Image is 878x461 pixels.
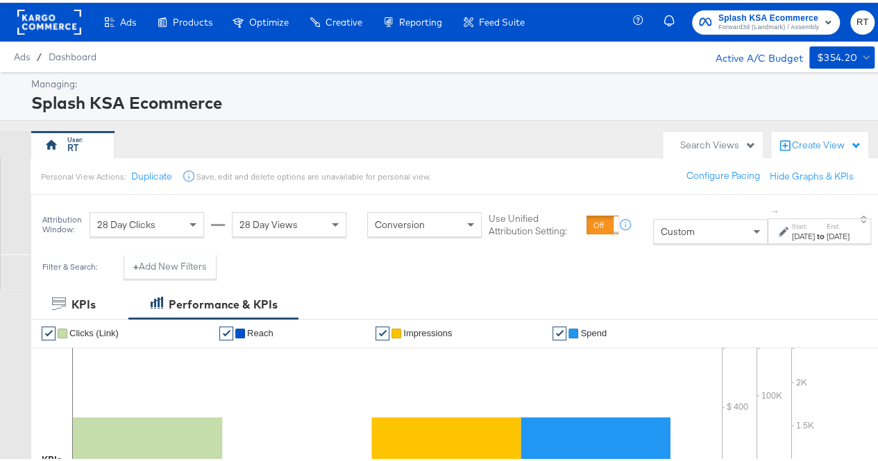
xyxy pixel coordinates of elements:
[219,324,233,338] a: ✔
[326,14,362,25] span: Creative
[489,209,581,235] label: Use Unified Attribution Setting:
[173,14,212,25] span: Products
[692,8,840,32] button: Splash KSA EcommerceForward3d (Landmark) / Assembly
[30,49,49,60] span: /
[42,212,83,232] div: Attribution Window:
[42,324,56,338] a: ✔
[31,75,871,88] div: Managing:
[239,216,298,228] span: 28 Day Views
[770,167,854,180] button: Hide Graphs & KPIs
[124,252,217,277] button: +Add New Filters
[69,325,119,336] span: Clicks (Link)
[133,257,139,270] strong: +
[769,207,782,211] span: ↑
[196,168,430,180] div: Save, edit and delete options are unavailable for personal view.
[661,223,695,235] span: Custom
[552,324,566,338] a: ✔
[42,259,98,269] div: Filter & Search:
[700,44,802,64] div: Active A/C Budget
[580,325,607,336] span: Spend
[827,219,850,228] label: End:
[792,136,861,150] div: Create View
[375,216,425,228] span: Conversion
[375,324,389,338] a: ✔
[718,8,819,23] span: Splash KSA Ecommerce
[399,14,442,25] span: Reporting
[169,294,278,310] div: Performance & KPIs
[792,219,815,228] label: Start:
[856,12,869,28] span: RT
[71,294,96,310] div: KPIs
[97,216,155,228] span: 28 Day Clicks
[677,161,770,186] button: Configure Pacing
[479,14,525,25] span: Feed Suite
[809,44,875,66] button: $354.20
[827,228,850,239] div: [DATE]
[815,228,827,238] strong: to
[130,167,171,180] button: Duplicate
[249,14,289,25] span: Optimize
[816,46,857,64] div: $354.20
[718,19,819,31] span: Forward3d (Landmark) / Assembly
[680,136,756,149] div: Search Views
[49,49,96,60] a: Dashboard
[31,88,871,112] div: Splash KSA Ecommerce
[14,49,30,60] span: Ads
[850,8,875,32] button: RT
[403,325,452,336] span: Impressions
[41,168,125,180] div: Personal View Actions:
[247,325,273,336] span: Reach
[792,228,815,239] div: [DATE]
[120,14,136,25] span: Ads
[67,139,78,152] div: RT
